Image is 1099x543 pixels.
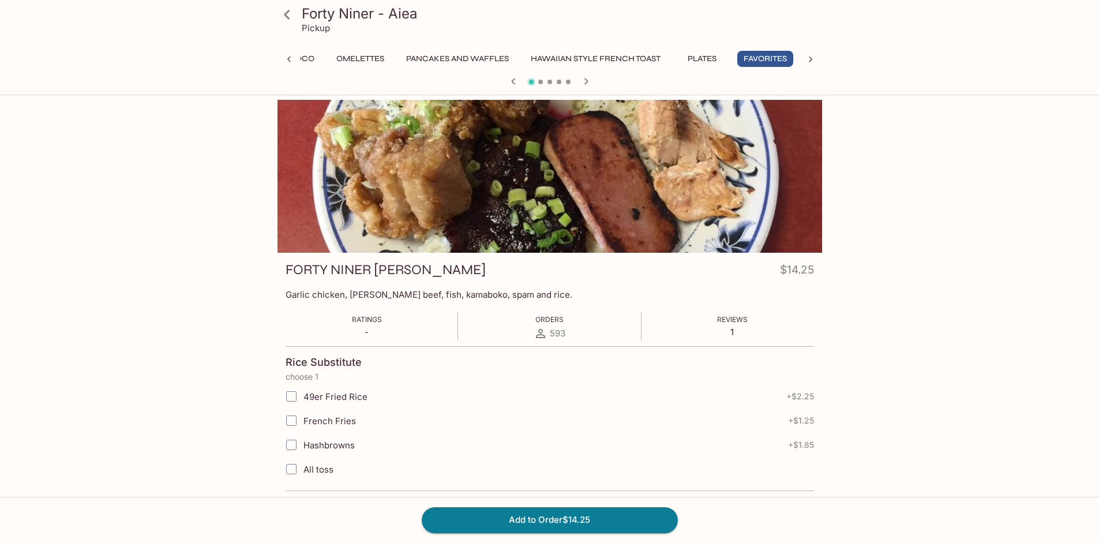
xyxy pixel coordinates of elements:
span: French Fries [303,415,356,426]
h3: FORTY NINER [PERSON_NAME] [286,261,486,279]
p: choose 1 [286,372,814,381]
span: All toss [303,464,333,475]
button: Omelettes [330,51,391,67]
p: Pickup [302,23,330,33]
h3: Forty Niner - Aiea [302,5,817,23]
p: Garlic chicken, [PERSON_NAME] beef, fish, kamaboko, spam and rice. [286,289,814,300]
span: Reviews [717,315,748,324]
h4: Rice Substitute [286,356,362,369]
div: FORTY NINER BENTO [277,100,822,253]
button: Hawaiian Style French Toast [524,51,667,67]
p: 1 [717,327,748,338]
span: + $1.25 [788,416,814,425]
button: Plates [676,51,728,67]
span: 593 [550,328,565,339]
button: Favorites [737,51,793,67]
button: Add to Order$14.25 [422,507,678,533]
button: Pancakes and Waffles [400,51,515,67]
h4: $14.25 [780,261,814,283]
span: Hashbrowns [303,440,355,451]
span: + $1.85 [788,440,814,450]
span: 49er Fried Rice [303,391,367,402]
p: - [352,327,382,338]
span: Orders [535,315,564,324]
span: + $2.25 [786,392,814,401]
span: Ratings [352,315,382,324]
